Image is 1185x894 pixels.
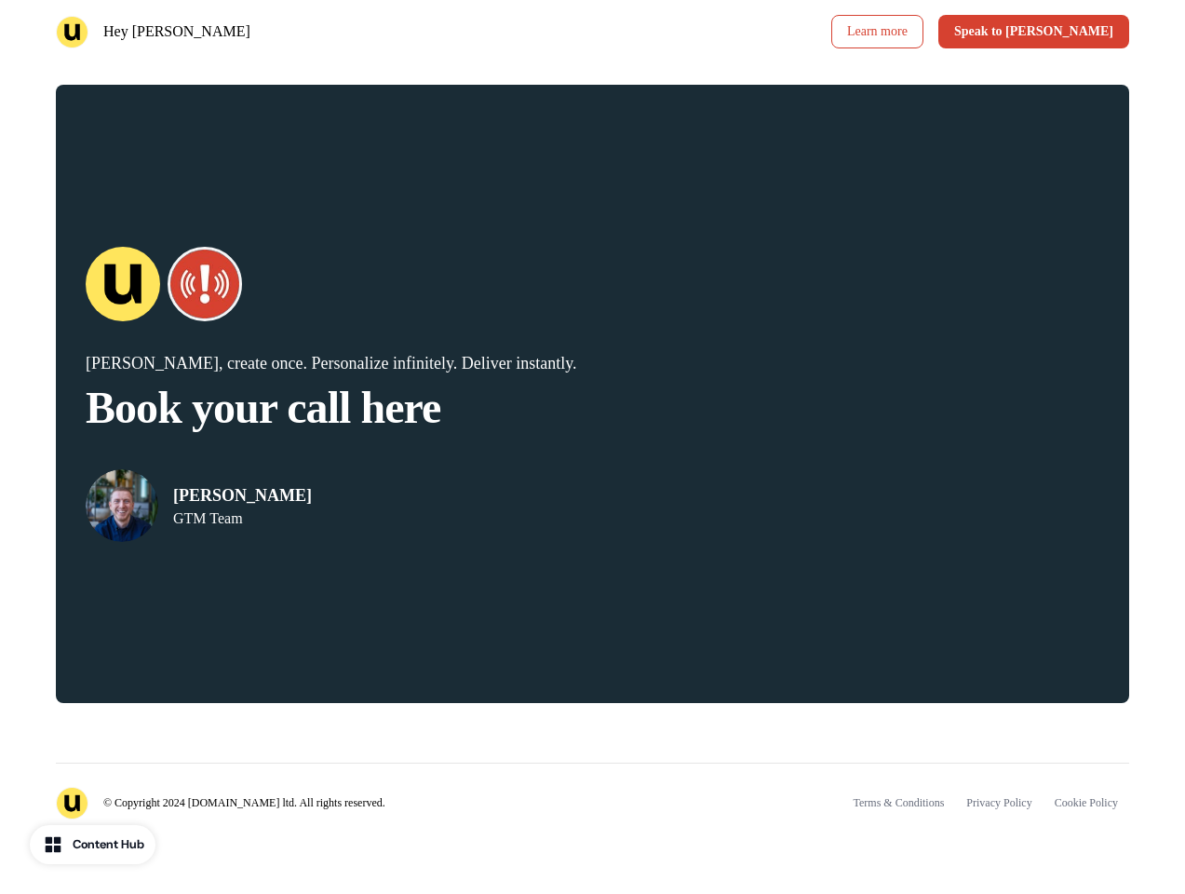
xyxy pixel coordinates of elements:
[30,825,155,864] button: Content Hub
[73,835,144,854] div: Content Hub
[86,351,593,376] p: [PERSON_NAME], create once. Personalize infinitely. Deliver instantly.
[103,796,385,810] p: © Copyright 2024 [DOMAIN_NAME] ltd. All rights reserved.
[938,15,1129,48] button: Speak to [PERSON_NAME]
[955,786,1043,819] a: Privacy Policy
[173,510,312,527] p: GTM Team
[86,380,593,436] p: Book your call here
[831,15,923,48] a: Learn more
[727,115,1099,673] iframe: Calendly Scheduling Page
[173,483,312,508] p: [PERSON_NAME]
[1044,786,1129,819] a: Cookie Policy
[103,20,250,43] p: Hey [PERSON_NAME]
[842,786,956,819] a: Terms & Conditions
